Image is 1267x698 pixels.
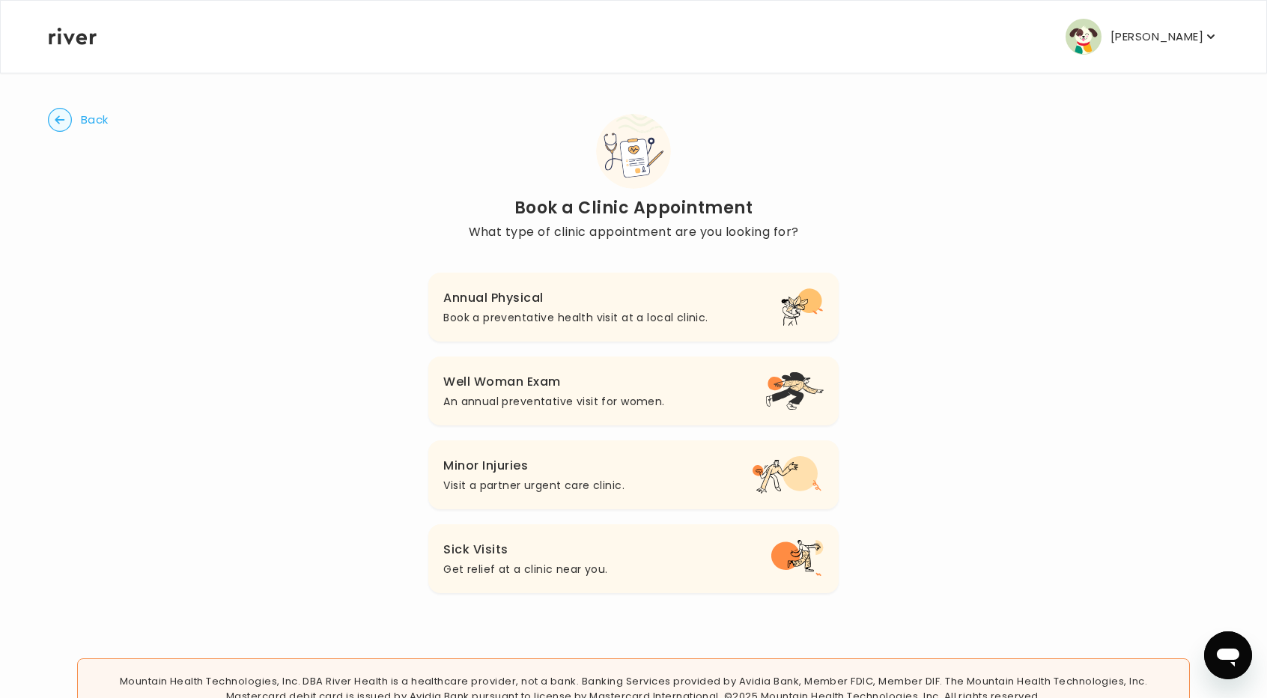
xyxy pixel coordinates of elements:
button: Back [48,108,109,132]
iframe: Button to launch messaging window [1204,631,1252,679]
p: An annual preventative visit for women. [443,392,664,410]
h3: Annual Physical [443,288,708,309]
img: Book Clinic Appointment [596,114,671,189]
p: [PERSON_NAME] [1110,26,1203,47]
h2: Book a Clinic Appointment [469,198,799,219]
button: Sick VisitsGet relief at a clinic near you. [428,524,838,593]
button: Well Woman ExamAn annual preventative visit for women. [428,356,838,425]
h3: Well Woman Exam [443,371,664,392]
h3: Sick Visits [443,539,607,560]
span: Back [81,109,109,130]
button: user avatar[PERSON_NAME] [1066,19,1218,55]
button: Minor InjuriesVisit a partner urgent care clinic. [428,440,838,509]
h3: Minor Injuries [443,455,625,476]
button: Annual PhysicalBook a preventative health visit at a local clinic. [428,273,838,342]
img: user avatar [1066,19,1102,55]
p: Get relief at a clinic near you. [443,560,607,578]
p: What type of clinic appointment are you looking for? [469,222,799,243]
p: Book a preventative health visit at a local clinic. [443,309,708,327]
p: Visit a partner urgent care clinic. [443,476,625,494]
